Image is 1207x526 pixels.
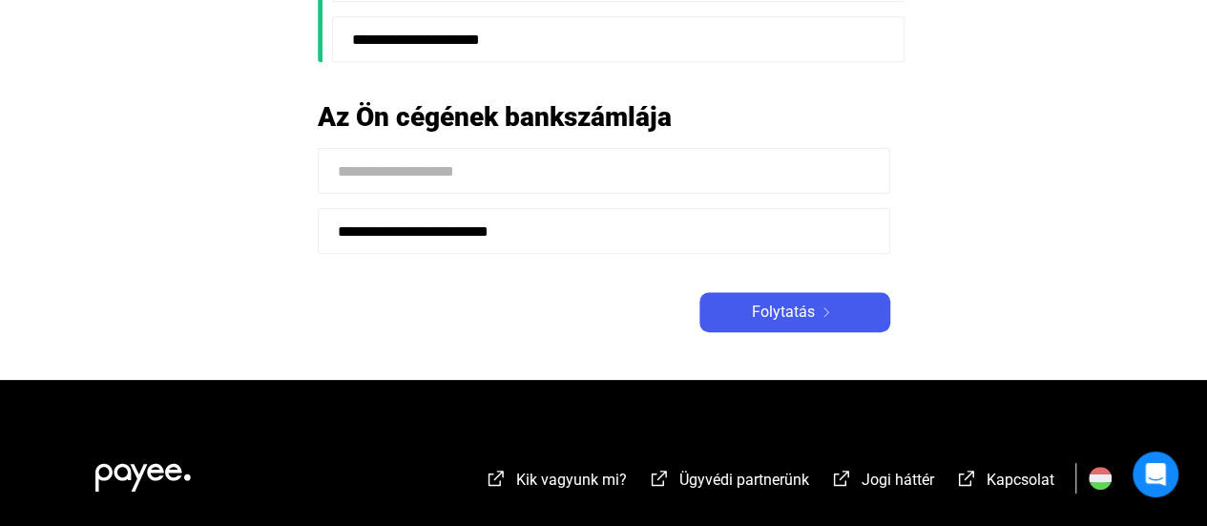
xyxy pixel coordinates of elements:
img: external-link-white [830,469,853,488]
a: external-link-whiteKapcsolat [955,473,1054,492]
a: external-link-whiteJogi háttér [830,473,934,492]
a: external-link-whiteÜgyvédi partnerünk [648,473,809,492]
img: external-link-white [485,469,508,488]
span: Kik vagyunk mi? [516,471,627,489]
img: external-link-white [955,469,978,488]
span: Ügyvédi partnerünk [679,471,809,489]
img: HU.svg [1089,467,1112,490]
a: external-link-whiteKik vagyunk mi? [485,473,627,492]
span: Folytatás [752,301,815,324]
span: Jogi háttér [862,471,934,489]
img: arrow-right-white [815,307,838,317]
span: Kapcsolat [987,471,1054,489]
div: Open Intercom Messenger [1133,452,1178,497]
h2: Az Ön cégének bankszámlája [318,100,890,134]
button: Folytatásarrow-right-white [699,292,890,332]
img: external-link-white [648,469,671,488]
img: white-payee-white-dot.svg [95,452,191,492]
